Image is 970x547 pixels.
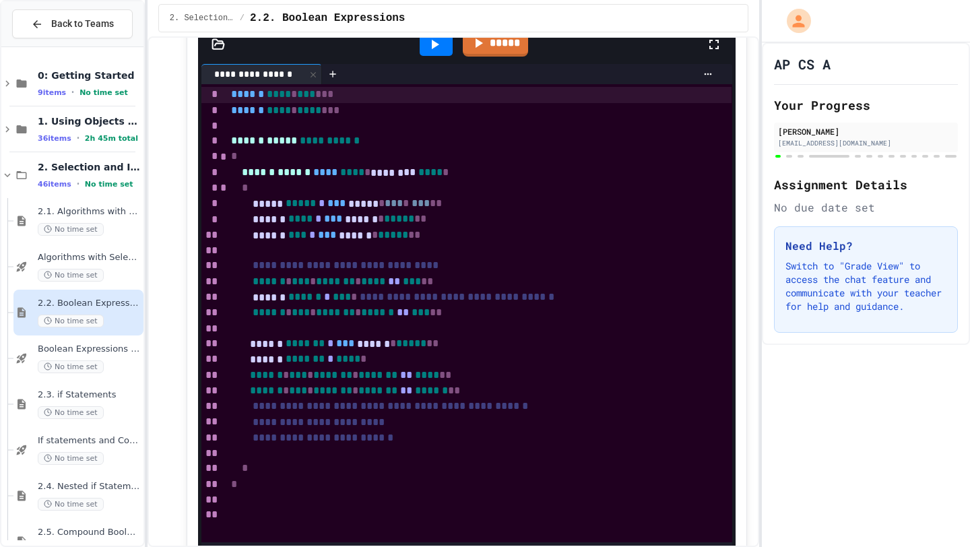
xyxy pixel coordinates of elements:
[778,125,954,137] div: [PERSON_NAME]
[774,96,958,115] h2: Your Progress
[85,134,138,143] span: 2h 45m total
[38,360,104,373] span: No time set
[250,10,405,26] span: 2.2. Boolean Expressions
[38,161,141,173] span: 2. Selection and Iteration
[77,133,79,143] span: •
[38,527,141,538] span: 2.5. Compound Boolean Expressions
[785,238,946,254] h3: Need Help?
[71,87,74,98] span: •
[773,5,814,36] div: My Account
[38,134,71,143] span: 36 items
[38,269,104,282] span: No time set
[38,252,141,263] span: Algorithms with Selection and Repetition - Topic 2.1
[38,223,104,236] span: No time set
[38,452,104,465] span: No time set
[38,315,104,327] span: No time set
[38,344,141,355] span: Boolean Expressions - Quiz
[170,13,234,24] span: 2. Selection and Iteration
[774,175,958,194] h2: Assignment Details
[38,498,104,511] span: No time set
[51,17,114,31] span: Back to Teams
[38,481,141,492] span: 2.4. Nested if Statements
[38,69,141,82] span: 0: Getting Started
[38,406,104,419] span: No time set
[38,389,141,401] span: 2.3. if Statements
[38,115,141,127] span: 1. Using Objects and Methods
[38,206,141,218] span: 2.1. Algorithms with Selection and Repetition
[79,88,128,97] span: No time set
[240,13,245,24] span: /
[38,435,141,447] span: If statements and Control Flow - Quiz
[38,88,66,97] span: 9 items
[778,138,954,148] div: [EMAIL_ADDRESS][DOMAIN_NAME]
[785,259,946,313] p: Switch to "Grade View" to access the chat feature and communicate with your teacher for help and ...
[38,180,71,189] span: 46 items
[774,199,958,216] div: No due date set
[85,180,133,189] span: No time set
[12,9,133,38] button: Back to Teams
[774,55,831,73] h1: AP CS A
[77,179,79,189] span: •
[38,298,141,309] span: 2.2. Boolean Expressions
